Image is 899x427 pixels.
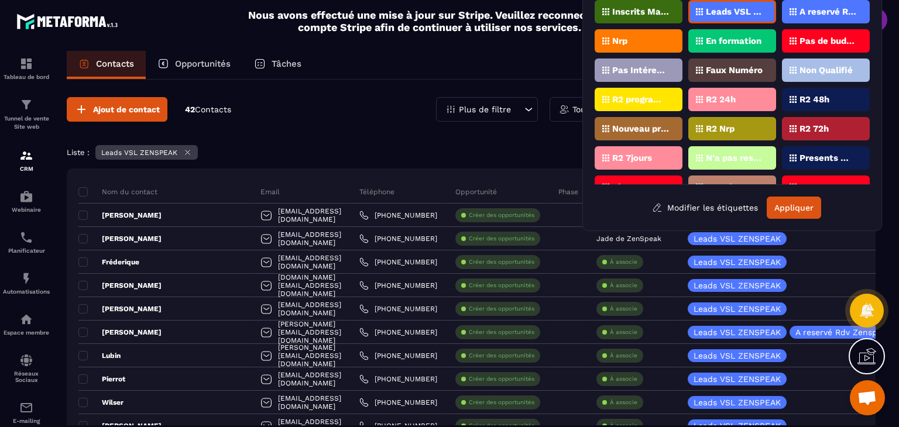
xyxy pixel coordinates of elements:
p: Jade de ZenSpeak [596,235,661,243]
p: Espace membre [3,329,50,336]
p: Créer des opportunités [469,258,534,266]
a: [PHONE_NUMBER] [359,211,437,220]
p: RENDEZ-VOUS PROGRAMMé V1 (ZenSpeak à vie) [800,183,856,191]
a: Tâches [242,51,313,79]
a: [PHONE_NUMBER] [359,328,437,337]
p: Opportunités [175,58,231,69]
p: Planificateur [3,247,50,254]
p: Wilser [78,398,123,407]
a: formationformationTableau de bord [3,48,50,89]
p: Presents Masterclass [800,154,856,162]
p: E-mailing [3,418,50,424]
p: R2 7jours [612,154,652,162]
p: Leads VSL ZENSPEAK [694,305,781,313]
p: Créer des opportunités [469,328,534,336]
a: [PHONE_NUMBER] [359,351,437,360]
img: social-network [19,353,33,367]
p: Leads VSL ZENSPEAK [694,281,781,290]
div: Ouvrir le chat [850,380,885,415]
p: Lubin [78,351,121,360]
p: Créer des opportunités [469,211,534,219]
p: Absents Masterclass [612,183,669,191]
p: Leads VSL ZENSPEAK [694,352,781,360]
p: Créer des opportunités [469,281,534,290]
p: [PERSON_NAME] [78,304,162,314]
p: A reservé Rdv Zenspeak [795,328,891,336]
span: Contacts [195,105,231,114]
p: R2 programmé [612,95,669,104]
p: Leads VSL ZENSPEAK [694,328,781,336]
a: Opportunités [146,51,242,79]
a: [PHONE_NUMBER] [359,398,437,407]
p: Nouveau prospect [612,125,669,133]
p: Pas de budget [800,37,856,45]
p: Leads VSL ZENSPEAK [694,235,781,243]
p: Tout le monde [572,105,630,113]
p: Créer des opportunités [469,375,534,383]
a: automationsautomationsWebinaire [3,181,50,222]
p: Contacts [96,58,134,69]
p: À associe [610,281,637,290]
p: R2 24h [706,95,736,104]
img: logo [16,11,122,32]
p: Pierrot [78,374,125,384]
a: formationformationCRM [3,140,50,181]
a: social-networksocial-networkRéseaux Sociaux [3,345,50,392]
p: Réseaux Sociaux [3,370,50,383]
p: 42 [185,104,231,115]
p: Leads VSL ZENSPEAK [694,398,781,407]
p: À associe [610,328,637,336]
p: Leads VSL ZENSPEAK [694,258,781,266]
img: automations [19,312,33,326]
p: Créer des opportunités [469,235,534,243]
img: automations [19,271,33,285]
p: Automatisations [3,288,50,295]
p: CRM [3,166,50,172]
p: R2 72h [800,125,829,133]
a: [PHONE_NUMBER] [359,281,437,290]
button: Modifier les étiquettes [643,197,767,218]
a: [PHONE_NUMBER] [359,257,437,267]
a: Contacts [67,51,146,79]
p: [PERSON_NAME] [78,211,162,220]
img: formation [19,98,33,112]
p: Non Qualifié [800,66,853,74]
p: Leads VSL ZENSPEAK [706,8,763,16]
p: En formation [706,37,761,45]
p: À associe [610,375,637,383]
a: [PHONE_NUMBER] [359,304,437,314]
p: À associe [610,398,637,407]
p: Stand By [706,183,744,191]
p: Webinaire [3,206,50,213]
img: scheduler [19,230,33,245]
p: Créer des opportunités [469,398,534,407]
p: Nrp [612,37,627,45]
button: Ajout de contact [67,97,167,122]
p: Tunnel de vente Site web [3,115,50,131]
p: Phase [558,187,578,197]
p: Pas Intéressé [612,66,669,74]
a: automationsautomationsEspace membre [3,304,50,345]
p: [PERSON_NAME] [78,234,162,243]
p: R2 Nrp [706,125,735,133]
p: Nom du contact [78,187,157,197]
p: Créer des opportunités [469,352,534,360]
p: Leads VSL ZENSPEAK [101,149,177,157]
p: Inscrits Masterclass [612,8,669,16]
p: Email [260,187,280,197]
p: Leads VSL ZENSPEAK [694,375,781,383]
p: N'a pas reservé Rdv Zenspeak [706,154,763,162]
p: Téléphone [359,187,394,197]
p: Opportunité [455,187,497,197]
p: Fréderique [78,257,139,267]
p: Liste : [67,148,90,157]
button: Appliquer [767,197,821,219]
p: Créer des opportunités [469,305,534,313]
a: schedulerschedulerPlanificateur [3,222,50,263]
img: formation [19,149,33,163]
p: Faux Numéro [706,66,763,74]
a: [PHONE_NUMBER] [359,374,437,384]
p: Plus de filtre [459,105,511,113]
p: R2 48h [800,95,829,104]
img: email [19,401,33,415]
